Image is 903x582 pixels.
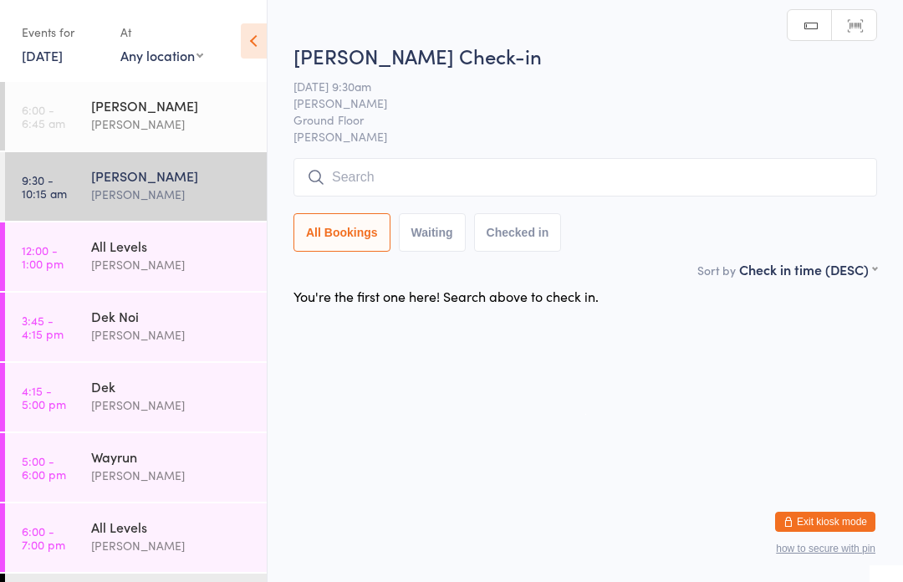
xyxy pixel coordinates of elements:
[22,384,66,411] time: 4:15 - 5:00 pm
[91,185,253,204] div: [PERSON_NAME]
[120,18,203,46] div: At
[776,543,875,554] button: how to secure with pin
[5,152,267,221] a: 9:30 -10:15 am[PERSON_NAME][PERSON_NAME]
[399,213,466,252] button: Waiting
[5,363,267,431] a: 4:15 -5:00 pmDek[PERSON_NAME]
[91,377,253,396] div: Dek
[293,128,877,145] span: [PERSON_NAME]
[5,433,267,502] a: 5:00 -6:00 pmWayrun[PERSON_NAME]
[293,213,390,252] button: All Bookings
[5,503,267,572] a: 6:00 -7:00 pmAll Levels[PERSON_NAME]
[775,512,875,532] button: Exit kiosk mode
[474,213,562,252] button: Checked in
[22,103,65,130] time: 6:00 - 6:45 am
[5,222,267,291] a: 12:00 -1:00 pmAll Levels[PERSON_NAME]
[22,524,65,551] time: 6:00 - 7:00 pm
[22,18,104,46] div: Events for
[91,307,253,325] div: Dek Noi
[739,260,877,278] div: Check in time (DESC)
[91,447,253,466] div: Wayrun
[91,166,253,185] div: [PERSON_NAME]
[91,466,253,485] div: [PERSON_NAME]
[91,96,253,115] div: [PERSON_NAME]
[293,158,877,197] input: Search
[5,293,267,361] a: 3:45 -4:15 pmDek Noi[PERSON_NAME]
[91,255,253,274] div: [PERSON_NAME]
[22,243,64,270] time: 12:00 - 1:00 pm
[293,111,851,128] span: Ground Floor
[120,46,203,64] div: Any location
[91,396,253,415] div: [PERSON_NAME]
[91,115,253,134] div: [PERSON_NAME]
[22,173,67,200] time: 9:30 - 10:15 am
[22,46,63,64] a: [DATE]
[91,237,253,255] div: All Levels
[22,314,64,340] time: 3:45 - 4:15 pm
[91,518,253,536] div: All Levels
[91,536,253,555] div: [PERSON_NAME]
[293,78,851,94] span: [DATE] 9:30am
[697,262,736,278] label: Sort by
[293,287,599,305] div: You're the first one here! Search above to check in.
[91,325,253,345] div: [PERSON_NAME]
[5,82,267,151] a: 6:00 -6:45 am[PERSON_NAME][PERSON_NAME]
[293,94,851,111] span: [PERSON_NAME]
[22,454,66,481] time: 5:00 - 6:00 pm
[293,42,877,69] h2: [PERSON_NAME] Check-in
